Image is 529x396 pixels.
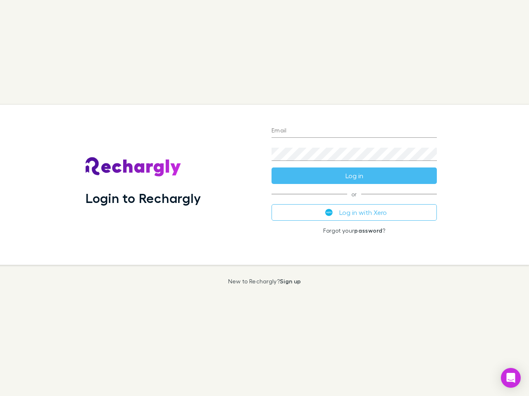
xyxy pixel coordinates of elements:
button: Log in [272,167,437,184]
p: New to Rechargly? [228,278,301,285]
img: Rechargly's Logo [86,157,181,177]
img: Xero's logo [325,209,333,216]
a: password [354,227,382,234]
button: Log in with Xero [272,204,437,221]
div: Open Intercom Messenger [501,368,521,388]
p: Forgot your ? [272,227,437,234]
a: Sign up [280,278,301,285]
h1: Login to Rechargly [86,190,201,206]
